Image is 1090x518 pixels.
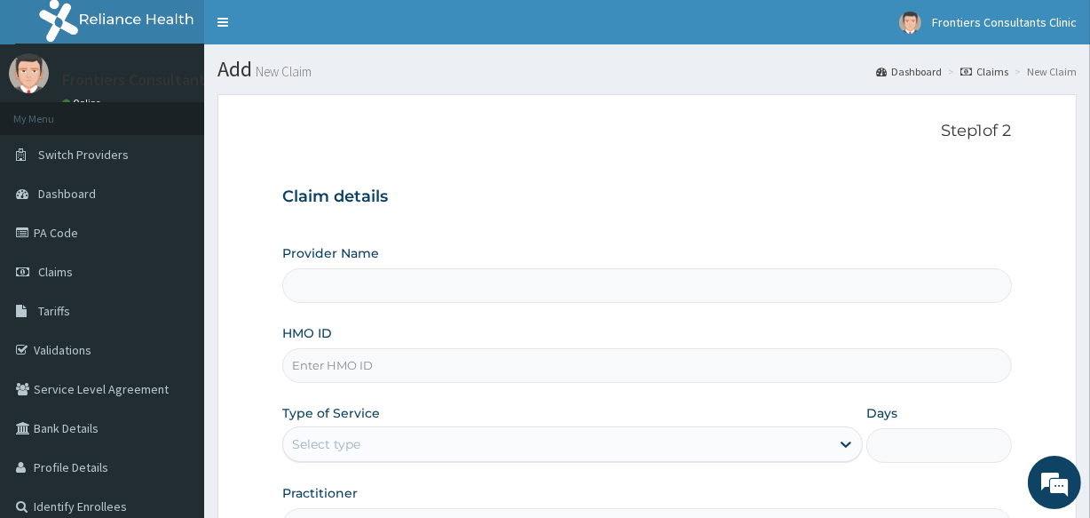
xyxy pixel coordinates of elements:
img: User Image [899,12,921,34]
p: Step 1 of 2 [282,122,1011,141]
h1: Add [217,58,1077,81]
input: Enter HMO ID [282,348,1011,383]
span: Frontiers Consultants Clinic [932,14,1077,30]
a: Dashboard [876,64,942,79]
label: Type of Service [282,404,380,422]
img: User Image [9,53,49,93]
div: Select type [292,435,360,453]
small: New Claim [252,65,312,78]
h3: Claim details [282,187,1011,207]
span: Claims [38,264,73,280]
span: Dashboard [38,186,96,202]
label: Provider Name [282,244,379,262]
label: HMO ID [282,324,332,342]
a: Claims [960,64,1008,79]
span: Switch Providers [38,147,129,163]
label: Days [866,404,897,422]
li: New Claim [1010,64,1077,79]
p: Frontiers Consultants Clinic [62,72,254,88]
label: Practitioner [282,484,358,502]
a: Online [62,97,105,109]
span: Tariffs [38,303,70,319]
